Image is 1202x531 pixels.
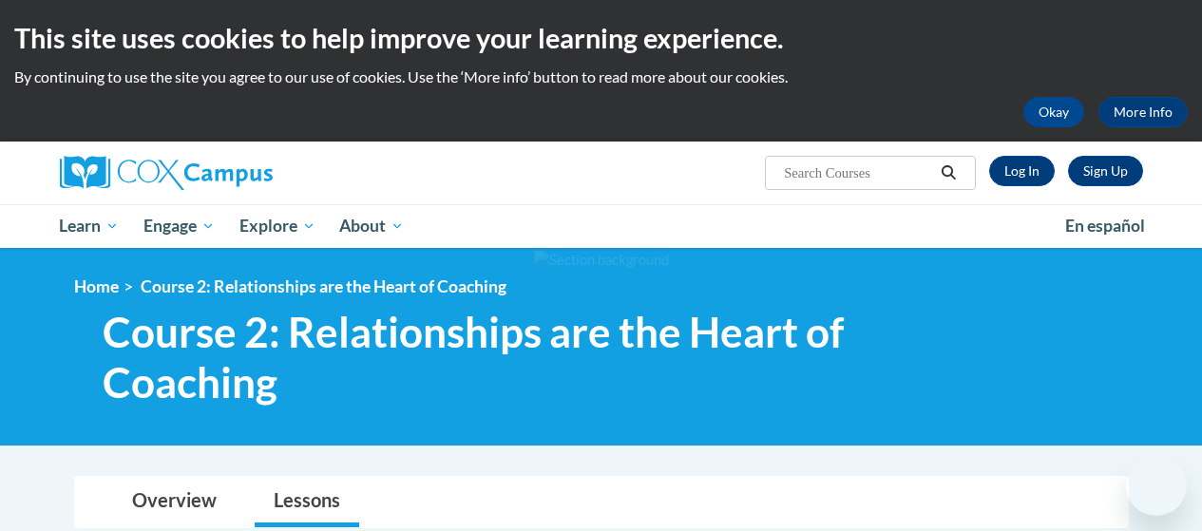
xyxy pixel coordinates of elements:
[239,215,315,237] span: Explore
[103,307,887,408] span: Course 2: Relationships are the Heart of Coaching
[1126,455,1187,516] iframe: Button to launch messaging window
[227,204,328,248] a: Explore
[934,161,963,184] button: Search
[113,477,236,527] a: Overview
[782,161,934,184] input: Search Courses
[59,215,119,237] span: Learn
[1068,156,1143,186] a: Register
[46,204,1157,248] div: Main menu
[74,276,119,296] a: Home
[339,215,404,237] span: About
[989,156,1055,186] a: Log In
[143,215,215,237] span: Engage
[48,204,132,248] a: Learn
[255,477,359,527] a: Lessons
[14,19,1188,57] h2: This site uses cookies to help improve your learning experience.
[327,204,416,248] a: About
[534,250,669,271] img: Section background
[141,276,506,296] span: Course 2: Relationships are the Heart of Coaching
[60,156,402,190] a: Cox Campus
[60,156,273,190] img: Cox Campus
[14,66,1188,87] p: By continuing to use the site you agree to our use of cookies. Use the ‘More info’ button to read...
[1053,206,1157,246] a: En español
[1098,97,1188,127] a: More Info
[131,204,227,248] a: Engage
[1065,216,1145,236] span: En español
[1023,97,1084,127] button: Okay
